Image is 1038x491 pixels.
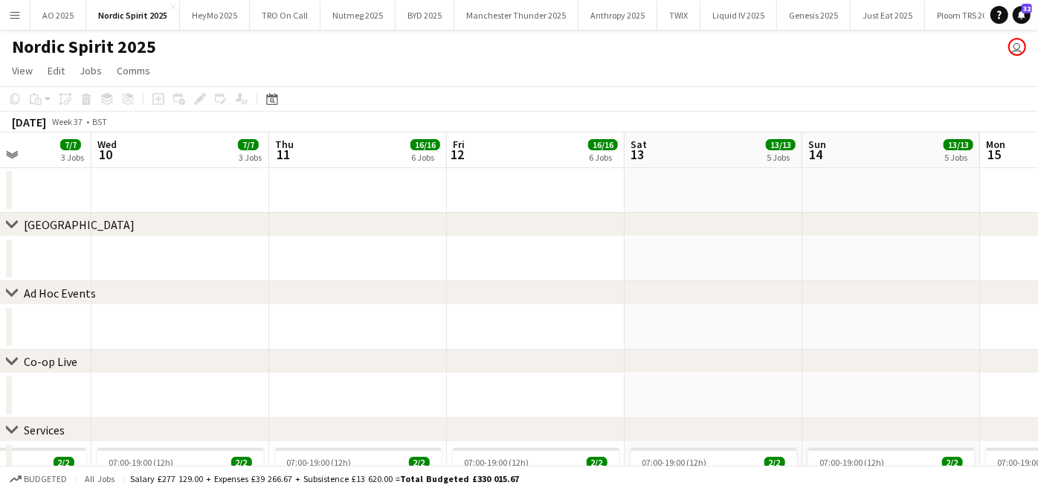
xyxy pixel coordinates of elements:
div: [DATE] [12,115,46,129]
a: Comms [111,61,156,80]
div: Salary £277 129.00 + Expenses £39 266.67 + Subsistence £13 620.00 = [130,473,519,484]
span: 32 [1022,4,1032,13]
span: 11 [273,146,294,163]
span: 2/2 [409,457,430,468]
span: 2/2 [942,457,963,468]
span: Mon [986,138,1005,151]
button: Nutmeg 2025 [320,1,396,30]
button: Anthropy 2025 [578,1,657,30]
span: Jobs [80,64,102,77]
div: 6 Jobs [411,152,439,163]
span: 13 [628,146,647,163]
span: 13/13 [944,139,973,150]
span: 7/7 [60,139,81,150]
a: Jobs [74,61,108,80]
span: 2/2 [54,457,74,468]
button: Just Eat 2025 [851,1,925,30]
h1: Nordic Spirit 2025 [12,36,156,58]
button: TRO On Call [250,1,320,30]
span: Fri [453,138,465,151]
button: AO 2025 [30,1,86,30]
span: 07:00-19:00 (12h) [642,457,707,468]
a: 32 [1013,6,1031,24]
span: Thu [275,138,294,151]
span: Comms [117,64,150,77]
span: 2/2 [764,457,785,468]
div: Co-op Live [24,354,77,369]
span: 07:00-19:00 (12h) [465,457,529,468]
span: 15 [984,146,1005,163]
span: 14 [806,146,826,163]
span: Sun [808,138,826,151]
span: Sat [631,138,647,151]
span: Week 37 [49,116,86,127]
span: 7/7 [238,139,259,150]
span: 13/13 [766,139,796,150]
div: [GEOGRAPHIC_DATA] [24,217,135,232]
button: HeyMo 2025 [180,1,250,30]
button: Nordic Spirit 2025 [86,1,180,30]
span: 07:00-19:00 (12h) [109,457,174,468]
button: TWIX [657,1,700,30]
span: 07:00-19:00 (12h) [287,457,352,468]
span: 16/16 [410,139,440,150]
button: Liquid IV 2025 [700,1,777,30]
button: Manchester Thunder 2025 [454,1,578,30]
span: 2/2 [587,457,607,468]
button: Ploom TRS 2025 [925,1,1008,30]
button: Budgeted [7,471,69,487]
button: Genesis 2025 [777,1,851,30]
span: 2/2 [231,457,252,468]
span: Wed [97,138,117,151]
div: 3 Jobs [61,152,84,163]
div: 5 Jobs [767,152,795,163]
span: Total Budgeted £330 015.67 [400,473,519,484]
div: 6 Jobs [589,152,617,163]
div: 5 Jobs [944,152,973,163]
div: Services [24,423,65,437]
a: Edit [42,61,71,80]
span: 12 [451,146,465,163]
button: BYD 2025 [396,1,454,30]
span: View [12,64,33,77]
span: Edit [48,64,65,77]
div: 3 Jobs [239,152,262,163]
span: 10 [95,146,117,163]
span: 07:00-19:00 (12h) [820,457,885,468]
app-user-avatar: Laura Smallwood [1008,38,1026,56]
span: All jobs [82,473,117,484]
span: Budgeted [24,474,67,484]
span: 16/16 [588,139,618,150]
div: Ad Hoc Events [24,286,96,301]
a: View [6,61,39,80]
div: BST [92,116,107,127]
